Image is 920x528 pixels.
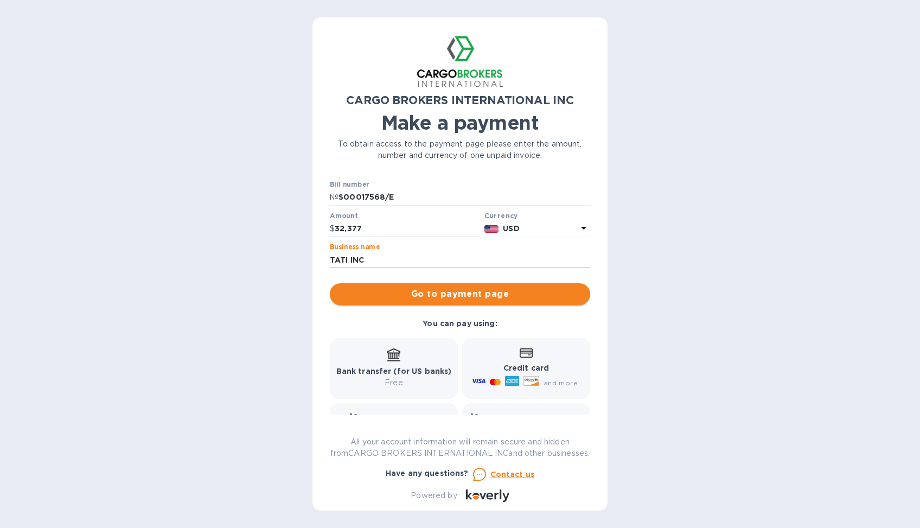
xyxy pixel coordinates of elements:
[411,490,457,501] p: Powered by
[503,364,549,372] b: Credit card
[330,111,590,134] h1: Make a payment
[386,469,469,478] b: Have any questions?
[330,252,590,268] input: Enter business name
[335,221,480,237] input: 0.00
[330,138,590,161] p: To obtain access to the payment page please enter the amount, number and currency of one unpaid i...
[330,223,335,234] p: $
[503,224,519,233] b: USD
[330,244,380,251] label: Business name
[330,192,338,203] p: №
[330,283,590,305] button: Go to payment page
[346,93,574,107] b: CARGO BROKERS INTERNATIONAL INC
[338,288,582,301] span: Go to payment page
[423,319,497,328] b: You can pay using:
[330,182,369,188] label: Bill number
[544,379,583,387] span: and more...
[336,377,452,389] p: Free
[338,189,590,206] input: Enter bill number
[484,212,518,220] b: Currency
[484,225,499,233] img: USD
[336,367,452,376] b: Bank transfer (for US banks)
[330,436,590,459] p: All your account information will remain secure and hidden from CARGO BROKERS INTERNATIONAL INC a...
[330,213,357,219] label: Amount
[490,470,535,479] u: Contact us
